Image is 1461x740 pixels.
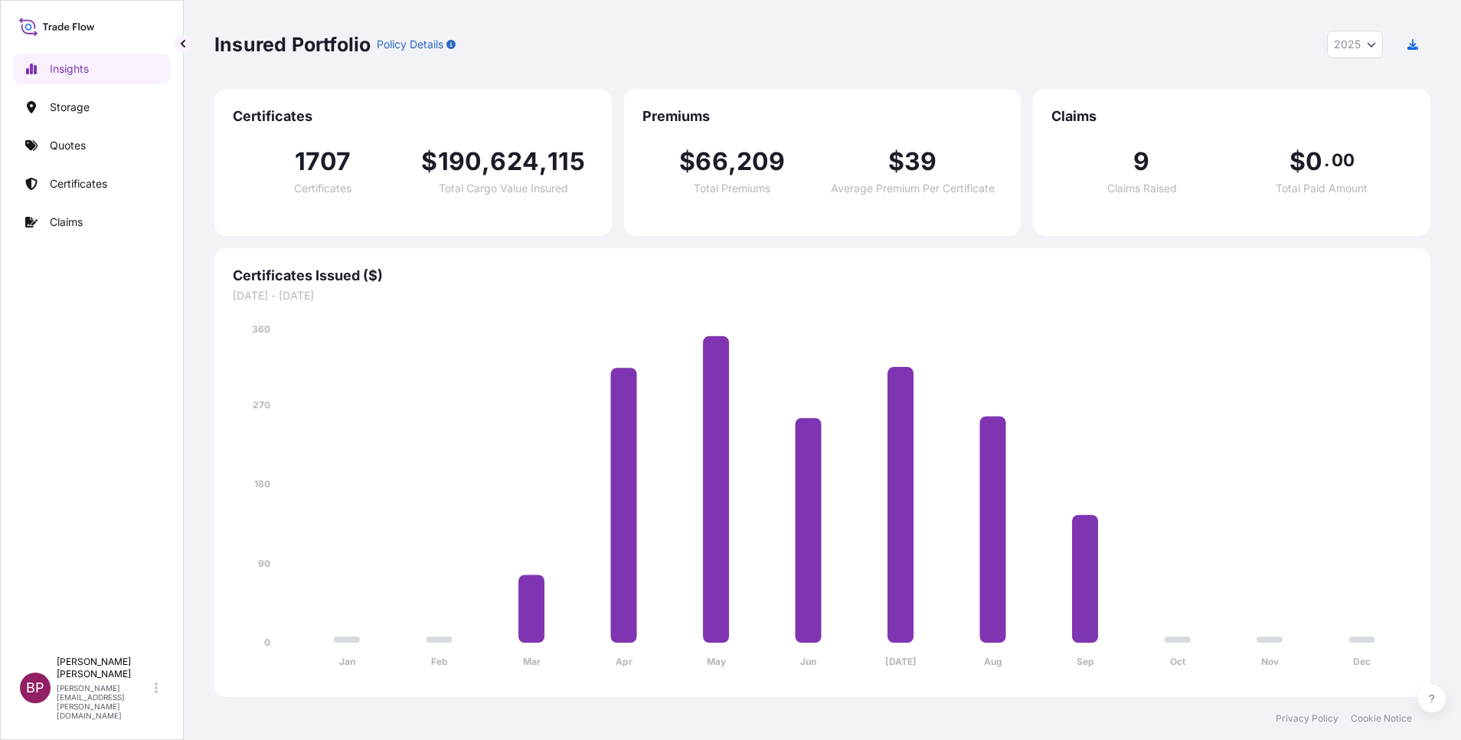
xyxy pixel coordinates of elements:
[26,680,44,696] span: BP
[233,107,593,126] span: Certificates
[13,54,171,84] a: Insights
[13,207,171,237] a: Claims
[1306,149,1322,174] span: 0
[233,288,1412,303] span: [DATE] - [DATE]
[264,637,270,648] tspan: 0
[253,399,270,411] tspan: 270
[737,149,786,174] span: 209
[482,149,490,174] span: ,
[728,149,737,174] span: ,
[1170,656,1186,667] tspan: Oct
[57,656,152,680] p: [PERSON_NAME] [PERSON_NAME]
[421,149,437,174] span: $
[339,656,355,667] tspan: Jan
[431,656,448,667] tspan: Feb
[1327,31,1383,58] button: Year Selector
[1077,656,1094,667] tspan: Sep
[1351,712,1412,725] a: Cookie Notice
[694,183,770,194] span: Total Premiums
[252,323,270,335] tspan: 360
[13,169,171,199] a: Certificates
[294,183,351,194] span: Certificates
[885,656,917,667] tspan: [DATE]
[258,558,270,569] tspan: 90
[57,683,152,720] p: [PERSON_NAME][EMAIL_ADDRESS][PERSON_NAME][DOMAIN_NAME]
[523,656,541,667] tspan: Mar
[490,149,539,174] span: 624
[254,478,270,490] tspan: 180
[539,149,547,174] span: ,
[1276,183,1368,194] span: Total Paid Amount
[1334,37,1361,52] span: 2025
[377,37,443,52] p: Policy Details
[547,149,585,174] span: 115
[831,183,995,194] span: Average Premium Per Certificate
[13,92,171,123] a: Storage
[642,107,1003,126] span: Premiums
[1133,149,1149,174] span: 9
[1261,656,1280,667] tspan: Nov
[214,32,371,57] p: Insured Portfolio
[1332,154,1355,166] span: 00
[1289,149,1306,174] span: $
[439,183,568,194] span: Total Cargo Value Insured
[50,214,83,230] p: Claims
[295,149,351,174] span: 1707
[800,656,816,667] tspan: Jun
[707,656,727,667] tspan: May
[50,176,107,192] p: Certificates
[679,149,695,174] span: $
[1353,656,1371,667] tspan: Dec
[695,149,727,174] span: 66
[984,656,1002,667] tspan: Aug
[1324,154,1329,166] span: .
[50,61,89,77] p: Insights
[904,149,936,174] span: 39
[438,149,482,174] span: 190
[13,130,171,161] a: Quotes
[1276,712,1338,725] a: Privacy Policy
[888,149,904,174] span: $
[233,267,1412,285] span: Certificates Issued ($)
[50,138,86,153] p: Quotes
[50,100,90,115] p: Storage
[1107,183,1177,194] span: Claims Raised
[1051,107,1412,126] span: Claims
[616,656,632,667] tspan: Apr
